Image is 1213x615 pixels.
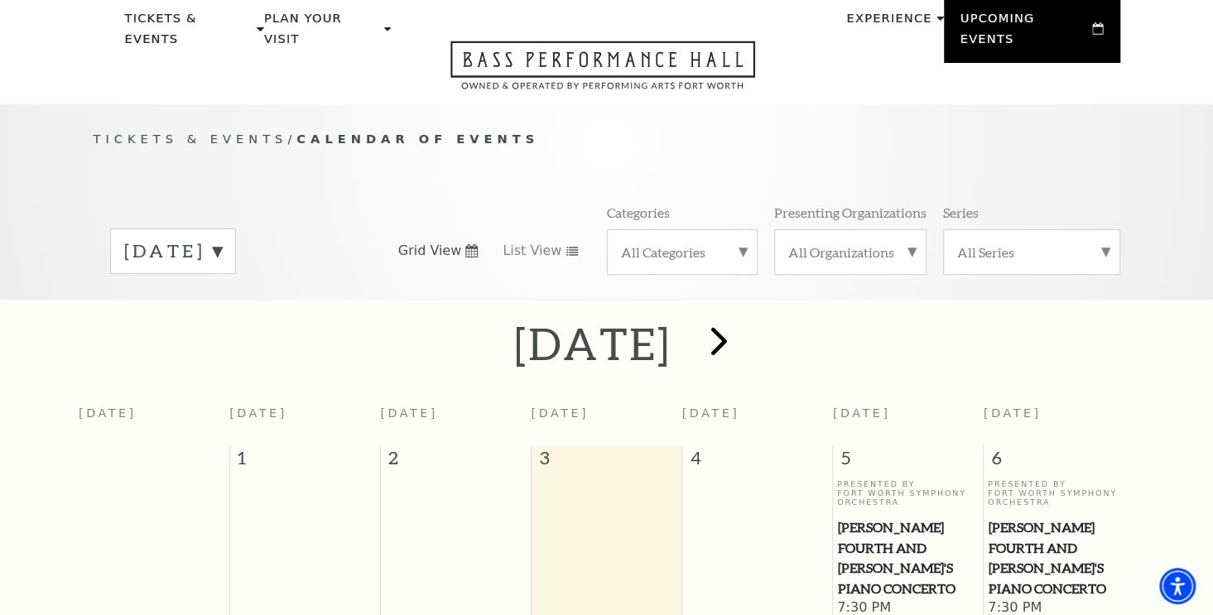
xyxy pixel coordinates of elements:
span: [DATE] [833,406,891,420]
h2: [DATE] [514,317,671,370]
span: 2 [381,445,531,478]
p: Experience [846,8,931,38]
span: [DATE] [531,406,589,420]
span: [PERSON_NAME] Fourth and [PERSON_NAME]'s Piano Concerto [989,517,1129,599]
span: Tickets & Events [94,132,288,146]
p: Plan Your Visit [264,8,380,59]
p: Upcoming Events [960,8,1089,59]
a: Open this option [391,41,815,104]
span: 4 [682,445,832,478]
span: [DATE] [380,406,438,420]
label: All Organizations [788,243,912,261]
p: / [94,129,1120,150]
span: [DATE] [682,406,740,420]
p: Series [943,204,979,221]
span: 6 [984,445,1134,478]
p: Presenting Organizations [774,204,927,221]
div: Accessibility Menu [1159,568,1196,604]
span: 3 [532,445,681,478]
label: All Categories [621,243,744,261]
p: Tickets & Events [125,8,253,59]
span: Calendar of Events [296,132,539,146]
p: Presented By Fort Worth Symphony Orchestra [988,479,1130,507]
label: [DATE] [124,238,222,264]
p: Categories [607,204,670,221]
span: 5 [833,445,983,478]
button: next [686,315,747,373]
span: [DATE] [229,406,287,420]
th: [DATE] [79,396,229,445]
span: [PERSON_NAME] Fourth and [PERSON_NAME]'s Piano Concerto [838,517,979,599]
p: Presented By Fort Worth Symphony Orchestra [837,479,980,507]
label: All Series [957,243,1106,261]
span: 1 [230,445,380,478]
span: [DATE] [984,406,1042,420]
span: List View [503,242,561,260]
span: Grid View [398,242,462,260]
